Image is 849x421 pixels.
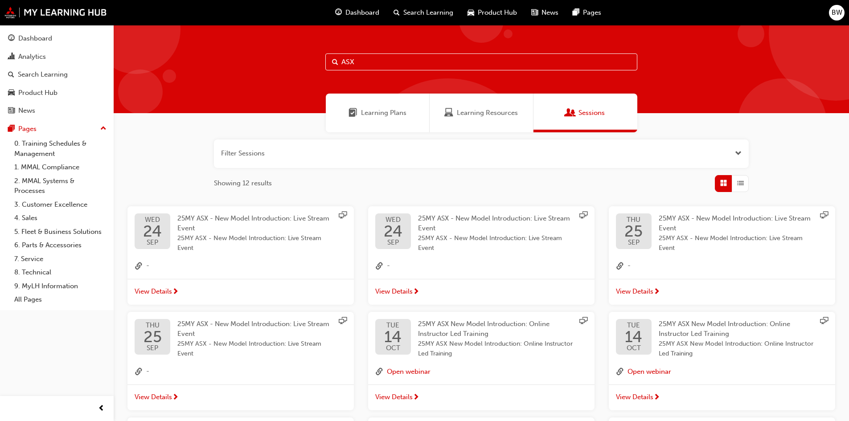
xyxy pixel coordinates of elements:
[18,33,52,44] div: Dashboard
[11,198,110,212] a: 3. Customer Excellence
[146,366,149,378] span: -
[444,108,453,118] span: Learning Resources
[98,403,105,414] span: prev-icon
[135,213,347,253] a: WED24SEP25MY ASX - New Model Introduction: Live Stream Event25MY ASX - New Model Introduction: Li...
[18,52,46,62] div: Analytics
[368,206,595,305] button: WED24SEP25MY ASX - New Model Introduction: Live Stream Event25MY ASX - New Model Introduction: Li...
[659,233,814,253] span: 25MY ASX - New Model Introduction: Live Stream Event
[820,211,828,221] span: sessionType_ONLINE_URL-icon
[457,108,518,118] span: Learning Resources
[829,5,845,20] button: BW
[146,261,149,272] span: -
[566,108,575,118] span: Sessions
[127,384,354,410] a: View Details
[143,217,162,223] span: WED
[524,4,566,22] a: news-iconNews
[384,223,402,239] span: 24
[579,317,587,327] span: sessionType_ONLINE_URL-icon
[387,261,390,272] span: -
[349,108,357,118] span: Learning Plans
[418,214,570,233] span: 25MY ASX - New Model Introduction: Live Stream Event
[625,329,642,345] span: 14
[177,214,329,233] span: 25MY ASX - New Model Introduction: Live Stream Event
[625,322,642,329] span: TUE
[11,211,110,225] a: 4. Sales
[335,7,342,18] span: guage-icon
[573,7,579,18] span: pages-icon
[583,8,601,18] span: Pages
[11,137,110,160] a: 0. Training Schedules & Management
[368,384,595,410] a: View Details
[361,108,406,118] span: Learning Plans
[368,312,595,410] button: TUE14OCT25MY ASX New Model Introduction: Online Instructor Led Training25MY ASX New Model Introdu...
[143,223,162,239] span: 24
[609,206,835,305] button: THU25SEP25MY ASX - New Model Introduction: Live Stream Event25MY ASX - New Model Introduction: Li...
[578,108,605,118] span: Sessions
[616,392,653,402] span: View Details
[143,239,162,246] span: SEP
[4,7,107,18] img: mmal
[832,8,842,18] span: BW
[375,366,383,378] span: link-icon
[375,286,413,297] span: View Details
[144,322,162,329] span: THU
[820,317,828,327] span: sessionType_ONLINE_URL-icon
[628,261,631,272] span: -
[4,66,110,83] a: Search Learning
[375,261,383,272] span: link-icon
[4,29,110,121] button: DashboardAnalyticsSearch LearningProduct HubNews
[413,288,419,296] span: next-icon
[384,329,402,345] span: 14
[135,366,143,378] span: link-icon
[468,7,474,18] span: car-icon
[4,102,110,119] a: News
[653,394,660,402] span: next-icon
[4,121,110,137] button: Pages
[4,30,110,47] a: Dashboard
[616,366,624,378] span: link-icon
[384,239,402,246] span: SEP
[403,8,453,18] span: Search Learning
[735,148,742,159] span: Open the filter
[531,7,538,18] span: news-icon
[177,339,332,359] span: 25MY ASX - New Model Introduction: Live Stream Event
[375,213,587,253] a: WED24SEP25MY ASX - New Model Introduction: Live Stream Event25MY ASX - New Model Introduction: Li...
[8,53,15,61] span: chart-icon
[394,7,400,18] span: search-icon
[659,339,814,359] span: 25MY ASX New Model Introduction: Online Instructor Led Training
[460,4,524,22] a: car-iconProduct Hub
[418,233,573,253] span: 25MY ASX - New Model Introduction: Live Stream Event
[616,319,828,359] a: TUE14OCT25MY ASX New Model Introduction: Online Instructor Led Training25MY ASX New Model Introdu...
[11,279,110,293] a: 9. MyLH Information
[127,279,354,305] a: View Details
[616,213,828,253] a: THU25SEP25MY ASX - New Model Introduction: Live Stream Event25MY ASX - New Model Introduction: Li...
[18,88,57,98] div: Product Hub
[345,8,379,18] span: Dashboard
[144,329,162,345] span: 25
[18,106,35,116] div: News
[384,217,402,223] span: WED
[8,125,15,133] span: pages-icon
[11,238,110,252] a: 6. Parts & Accessories
[4,49,110,65] a: Analytics
[541,8,558,18] span: News
[172,288,179,296] span: next-icon
[579,211,587,221] span: sessionType_ONLINE_URL-icon
[177,233,332,253] span: 25MY ASX - New Model Introduction: Live Stream Event
[566,4,608,22] a: pages-iconPages
[8,71,14,79] span: search-icon
[386,4,460,22] a: search-iconSearch Learning
[720,178,727,188] span: Grid
[478,8,517,18] span: Product Hub
[659,320,790,338] span: 25MY ASX New Model Introduction: Online Instructor Led Training
[616,261,624,272] span: link-icon
[387,366,431,378] button: Open webinar
[413,394,419,402] span: next-icon
[11,225,110,239] a: 5. Fleet & Business Solutions
[418,339,573,359] span: 25MY ASX New Model Introduction: Online Instructor Led Training
[609,279,835,305] a: View Details
[418,320,550,338] span: 25MY ASX New Model Introduction: Online Instructor Led Training
[144,345,162,352] span: SEP
[172,394,179,402] span: next-icon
